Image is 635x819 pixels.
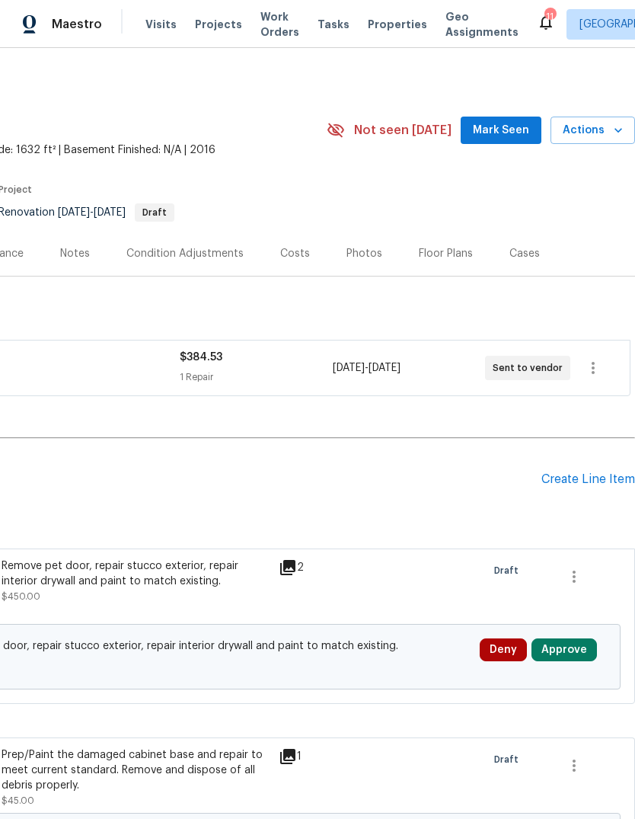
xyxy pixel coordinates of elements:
span: - [58,207,126,218]
span: Draft [494,563,525,578]
div: Prep/Paint the damaged cabinet base and repair to meet current standard. Remove and dispose of al... [2,747,270,793]
div: Create Line Item [541,472,635,487]
span: [DATE] [369,363,400,373]
span: Visits [145,17,177,32]
button: Actions [550,117,635,145]
div: 1 [279,747,339,766]
div: Notes [60,246,90,261]
div: Costs [280,246,310,261]
div: 11 [544,9,555,24]
button: Deny [480,638,527,661]
span: Draft [494,752,525,767]
span: $45.00 [2,796,34,805]
span: Tasks [317,19,349,30]
span: $450.00 [2,592,40,601]
span: Geo Assignments [445,9,519,40]
span: Projects [195,17,242,32]
span: Draft [136,208,173,217]
span: Actions [563,121,623,140]
div: Remove pet door, repair stucco exterior, repair interior drywall and paint to match existing. [2,558,270,589]
div: Cases [509,246,540,261]
div: Photos [346,246,382,261]
span: Sent to vendor [493,360,569,376]
span: Not seen [DATE] [354,123,452,138]
span: Maestro [52,17,102,32]
span: - [333,360,400,376]
button: Approve [531,638,597,661]
span: [DATE] [58,207,90,218]
span: Properties [368,17,427,32]
span: Work Orders [260,9,299,40]
span: [DATE] [94,207,126,218]
span: Mark Seen [473,121,529,140]
div: 1 Repair [180,370,332,385]
div: Condition Adjustments [126,246,244,261]
span: [DATE] [333,363,365,373]
span: $384.53 [180,352,222,363]
div: Floor Plans [419,246,473,261]
div: 2 [279,558,339,577]
button: Mark Seen [461,117,541,145]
